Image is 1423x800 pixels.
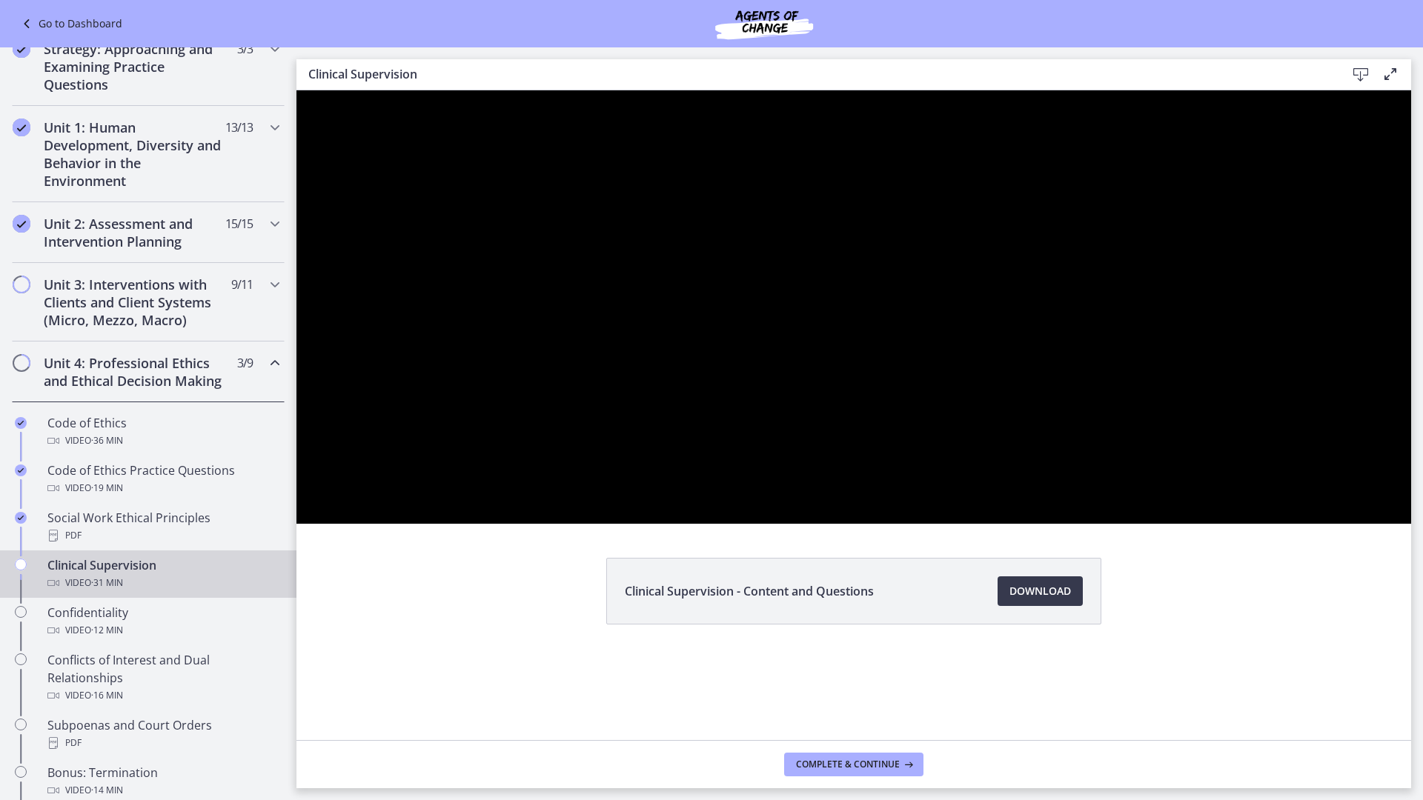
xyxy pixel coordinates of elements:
div: Video [47,574,279,592]
a: Download [998,576,1083,606]
i: Completed [13,215,30,233]
div: Confidentiality [47,604,279,639]
span: · 12 min [91,621,123,639]
span: 15 / 15 [225,215,253,233]
div: Video [47,687,279,704]
i: Completed [13,119,30,136]
div: Video [47,781,279,799]
span: · 31 min [91,574,123,592]
div: Video [47,479,279,497]
div: Code of Ethics [47,414,279,450]
i: Completed [15,417,27,429]
img: Agents of Change [675,6,853,41]
span: 9 / 11 [231,276,253,293]
div: Clinical Supervision [47,556,279,592]
span: · 19 min [91,479,123,497]
iframe: To enrich screen reader interactions, please activate Accessibility in Grammarly extension settings [296,90,1411,524]
div: Code of Ethics Practice Questions [47,461,279,497]
span: 3 / 3 [237,40,253,58]
span: 13 / 13 [225,119,253,136]
div: Conflicts of Interest and Dual Relationships [47,651,279,704]
i: Completed [13,40,30,58]
span: Download [1009,582,1071,600]
div: Subpoenas and Court Orders [47,716,279,752]
div: Video [47,432,279,450]
div: Video [47,621,279,639]
h2: Strategy: Approaching and Examining Practice Questions [44,40,225,93]
span: 3 / 9 [237,354,253,372]
button: Complete & continue [784,753,923,776]
span: Complete & continue [796,759,900,770]
span: · 16 min [91,687,123,704]
div: Bonus: Termination [47,764,279,799]
h3: Clinical Supervision [308,65,1322,83]
div: PDF [47,527,279,544]
a: Go to Dashboard [18,15,122,33]
h2: Unit 4: Professional Ethics and Ethical Decision Making [44,354,225,390]
span: Clinical Supervision - Content and Questions [625,582,874,600]
span: · 36 min [91,432,123,450]
div: PDF [47,734,279,752]
h2: Unit 1: Human Development, Diversity and Behavior in the Environment [44,119,225,190]
i: Completed [15,512,27,524]
div: Social Work Ethical Principles [47,509,279,544]
i: Completed [15,464,27,476]
h2: Unit 2: Assessment and Intervention Planning [44,215,225,250]
span: · 14 min [91,781,123,799]
h2: Unit 3: Interventions with Clients and Client Systems (Micro, Mezzo, Macro) [44,276,225,329]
